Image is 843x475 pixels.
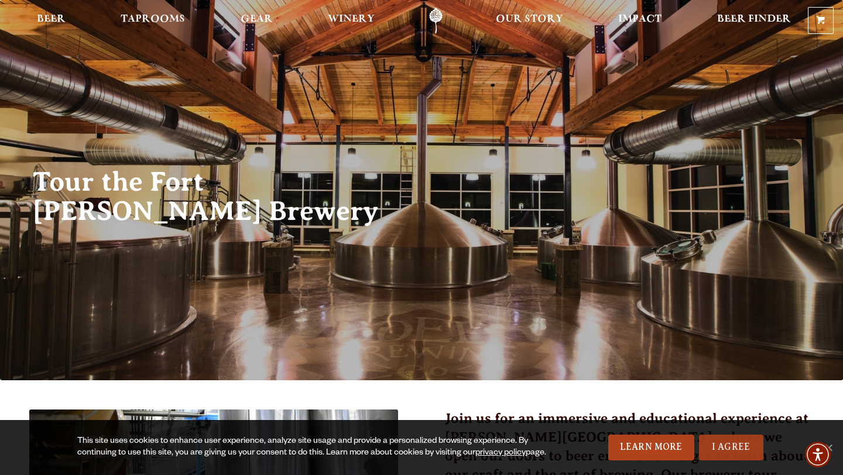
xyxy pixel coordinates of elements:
a: I Agree [699,435,763,460]
a: Gear [233,8,280,34]
span: Beer [37,15,66,24]
div: Accessibility Menu [805,442,831,467]
h2: Tour the Fort [PERSON_NAME] Brewery [33,167,398,226]
a: Taprooms [113,8,193,34]
a: Winery [320,8,382,34]
div: This site uses cookies to enhance user experience, analyze site usage and provide a personalized ... [77,436,548,459]
a: Impact [611,8,669,34]
span: Taprooms [121,15,185,24]
a: Beer Finder [710,8,799,34]
a: Beer [29,8,73,34]
a: Learn More [608,435,694,460]
span: Winery [328,15,375,24]
a: Our Story [488,8,571,34]
span: Impact [618,15,662,24]
span: Beer Finder [717,15,791,24]
span: Gear [241,15,273,24]
a: privacy policy [475,449,526,458]
span: Our Story [496,15,563,24]
a: Odell Home [414,8,458,34]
